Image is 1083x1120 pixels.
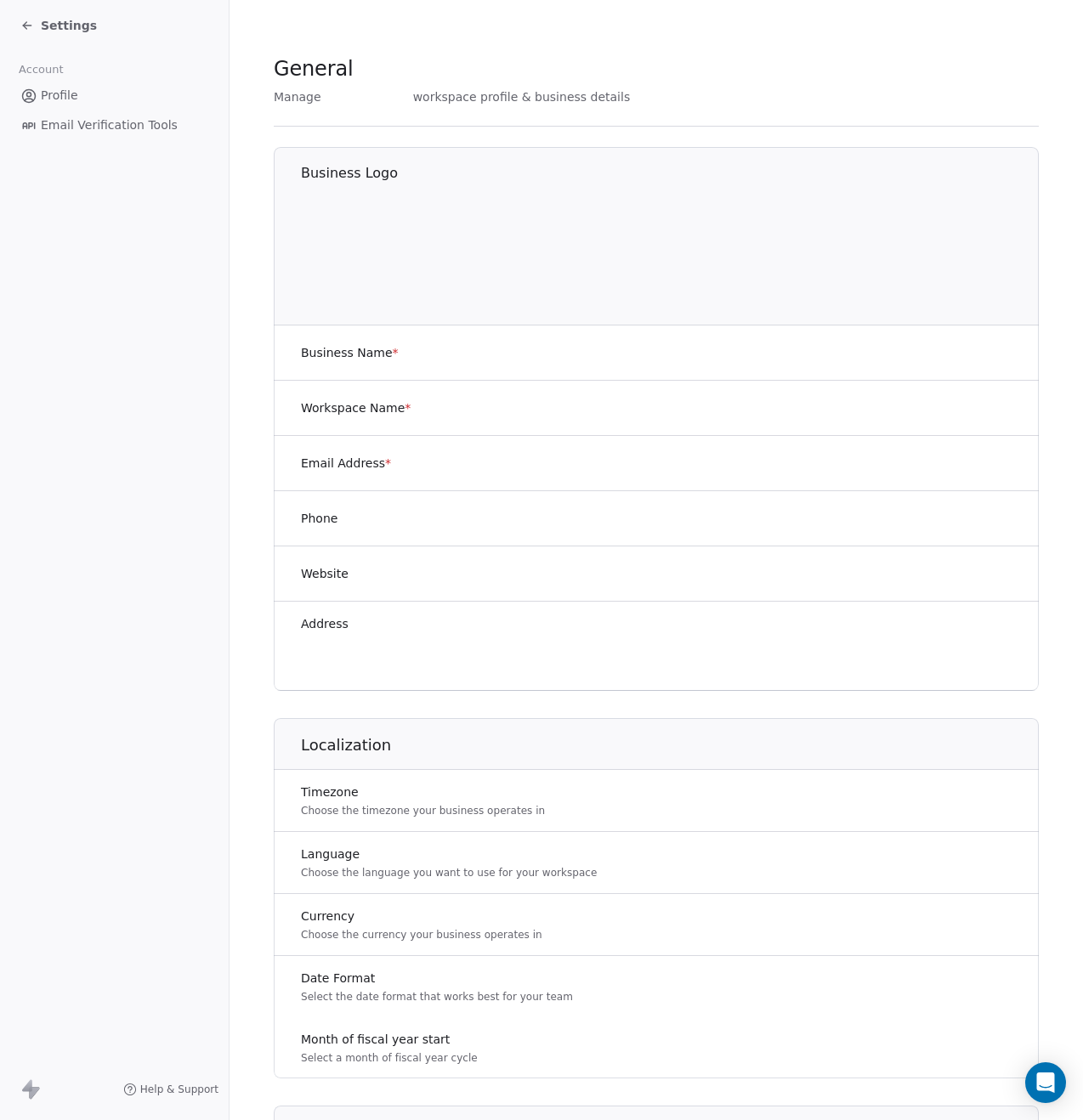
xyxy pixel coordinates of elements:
[413,88,631,105] span: workspace profile & business details
[301,735,1040,755] h1: Localization
[301,615,349,632] label: Address
[301,1031,478,1048] label: Month of fiscal year start
[301,908,542,925] label: Currency
[41,116,178,134] span: Email Verification Tools
[301,804,545,817] p: Choose the timezone your business operates in
[274,56,354,82] span: General
[301,1051,478,1065] p: Select a month of fiscal year cycle
[301,565,349,582] label: Website
[41,17,97,34] span: Settings
[14,82,215,110] a: Profile
[301,866,597,880] p: Choose the language you want to use for your workspace
[301,928,542,942] p: Choose the currency your business operates in
[301,344,399,361] label: Business Name
[140,1083,218,1096] span: Help & Support
[301,846,597,863] label: Language
[1025,1062,1066,1103] div: Open Intercom Messenger
[301,510,337,527] label: Phone
[20,17,97,34] a: Settings
[301,164,1040,183] h1: Business Logo
[301,455,391,472] label: Email Address
[301,970,573,987] label: Date Format
[11,57,71,82] span: Account
[301,399,411,416] label: Workspace Name
[274,88,321,105] span: Manage
[14,111,215,139] a: Email Verification Tools
[301,783,545,800] label: Timezone
[123,1083,218,1096] a: Help & Support
[41,87,78,105] span: Profile
[301,990,573,1004] p: Select the date format that works best for your team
